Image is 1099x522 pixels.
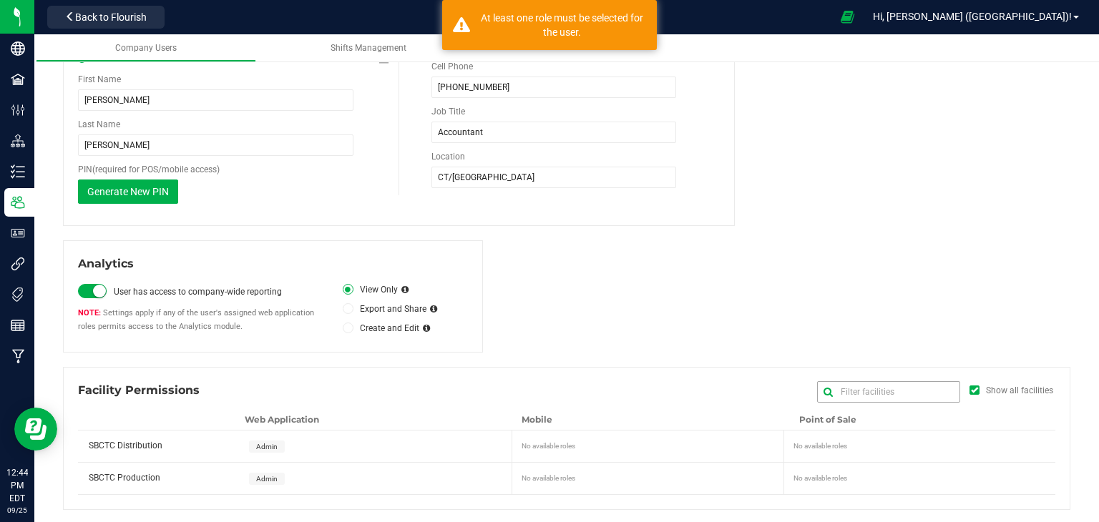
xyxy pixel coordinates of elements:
[11,287,25,302] inline-svg: Tags
[11,164,25,179] inline-svg: Inventory
[11,318,25,333] inline-svg: Reports
[799,414,856,425] span: Point of Sale
[245,414,319,425] span: Web Application
[78,163,220,176] label: PIN
[89,440,162,450] span: SBCTC Distribution
[256,443,278,450] span: Admin
[11,134,25,148] inline-svg: Distribution
[78,179,178,204] button: Generate New PIN
[89,473,160,483] span: SBCTC Production
[11,103,25,117] inline-svg: Configuration
[87,186,169,197] span: Generate New PIN
[431,60,473,73] label: Cell Phone
[343,322,419,335] label: Create and Edit
[78,255,468,272] div: Analytics
[343,302,426,315] label: Export and Share
[115,43,177,53] span: Company Users
[817,381,960,403] input: Filter facilities
[986,384,1053,397] div: Show all facilities
[431,77,676,98] input: Format: (999) 999-9999
[873,11,1072,22] span: Hi, [PERSON_NAME] ([GEOGRAPHIC_DATA])!
[11,72,25,87] inline-svg: Facilities
[343,283,398,296] label: View Only
[6,466,28,505] p: 12:44 PM EDT
[78,308,314,331] span: Settings apply if any of the user's assigned web application roles permits access to the Analytic...
[11,257,25,271] inline-svg: Integrations
[78,73,121,86] label: First Name
[522,468,781,483] div: No available roles
[522,414,552,425] span: Mobile
[431,150,465,163] label: Location
[11,349,25,363] inline-svg: Manufacturing
[11,195,25,210] inline-svg: Users
[831,3,864,31] span: Open Ecommerce Menu
[478,11,646,39] div: At least one role must be selected for the user.
[78,382,1055,399] div: Facility Permissions
[793,436,1050,451] div: No available roles
[11,41,25,56] inline-svg: Company
[47,6,165,29] button: Back to Flourish
[14,408,57,450] iframe: Resource center
[92,164,220,174] span: (required for POS/mobile access)
[793,468,1050,483] div: No available roles
[78,118,120,131] label: Last Name
[75,11,147,23] span: Back to Flourish
[331,43,406,53] span: Shifts Management
[114,285,328,298] label: User has access to company-wide reporting
[256,475,278,483] span: Admin
[11,226,25,240] inline-svg: User Roles
[6,505,28,516] p: 09/25
[522,436,781,451] div: No available roles
[431,105,465,118] label: Job Title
